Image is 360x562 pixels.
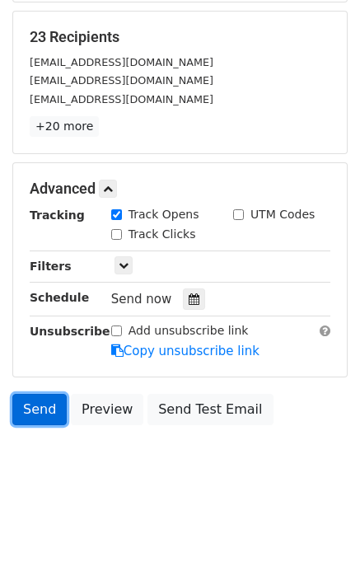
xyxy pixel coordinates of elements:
small: [EMAIL_ADDRESS][DOMAIN_NAME] [30,93,213,105]
strong: Schedule [30,291,89,304]
strong: Filters [30,260,72,273]
label: Add unsubscribe link [129,322,249,340]
span: Send now [111,292,172,307]
label: Track Opens [129,206,199,223]
a: Copy unsubscribe link [111,344,259,358]
a: Send Test Email [147,394,273,425]
label: Track Clicks [129,226,196,243]
strong: Tracking [30,208,85,222]
iframe: Chat Widget [278,483,360,562]
label: UTM Codes [250,206,315,223]
a: Send [12,394,67,425]
small: [EMAIL_ADDRESS][DOMAIN_NAME] [30,74,213,87]
h5: 23 Recipients [30,28,330,46]
strong: Unsubscribe [30,325,110,338]
a: Preview [71,394,143,425]
h5: Advanced [30,180,330,198]
a: +20 more [30,116,99,137]
small: [EMAIL_ADDRESS][DOMAIN_NAME] [30,56,213,68]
